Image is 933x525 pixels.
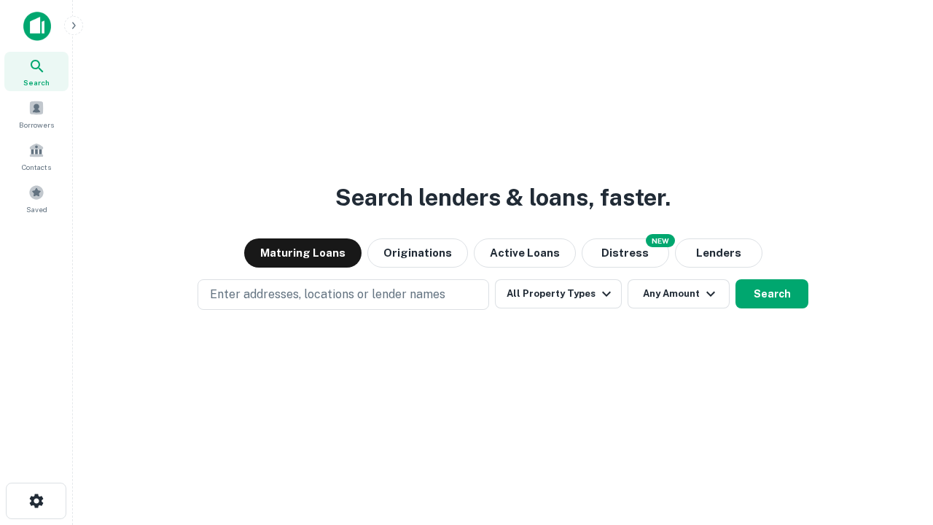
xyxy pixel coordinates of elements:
[198,279,489,310] button: Enter addresses, locations or lender names
[735,279,808,308] button: Search
[210,286,445,303] p: Enter addresses, locations or lender names
[675,238,762,268] button: Lenders
[4,52,69,91] a: Search
[646,234,675,247] div: NEW
[367,238,468,268] button: Originations
[4,179,69,218] a: Saved
[582,238,669,268] button: Search distressed loans with lien and other non-mortgage details.
[474,238,576,268] button: Active Loans
[860,408,933,478] iframe: Chat Widget
[19,119,54,131] span: Borrowers
[23,77,50,88] span: Search
[23,12,51,41] img: capitalize-icon.png
[26,203,47,215] span: Saved
[335,180,671,215] h3: Search lenders & loans, faster.
[22,161,51,173] span: Contacts
[495,279,622,308] button: All Property Types
[4,136,69,176] a: Contacts
[244,238,362,268] button: Maturing Loans
[4,94,69,133] a: Borrowers
[628,279,730,308] button: Any Amount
